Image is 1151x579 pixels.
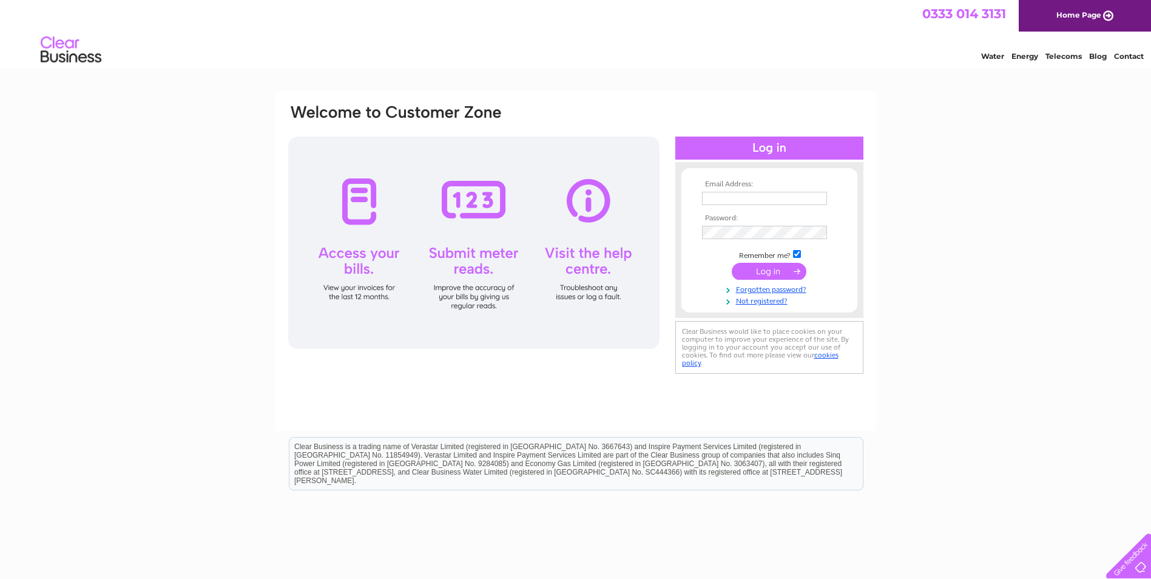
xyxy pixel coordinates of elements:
[981,52,1004,61] a: Water
[699,248,840,260] td: Remember me?
[702,283,840,294] a: Forgotten password?
[40,32,102,69] img: logo.png
[922,6,1006,21] a: 0333 014 3131
[1011,52,1038,61] a: Energy
[699,214,840,223] th: Password:
[732,263,806,280] input: Submit
[682,351,839,367] a: cookies policy
[289,7,863,59] div: Clear Business is a trading name of Verastar Limited (registered in [GEOGRAPHIC_DATA] No. 3667643...
[1089,52,1107,61] a: Blog
[702,294,840,306] a: Not registered?
[675,321,863,374] div: Clear Business would like to place cookies on your computer to improve your experience of the sit...
[1045,52,1082,61] a: Telecoms
[699,180,840,189] th: Email Address:
[1114,52,1144,61] a: Contact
